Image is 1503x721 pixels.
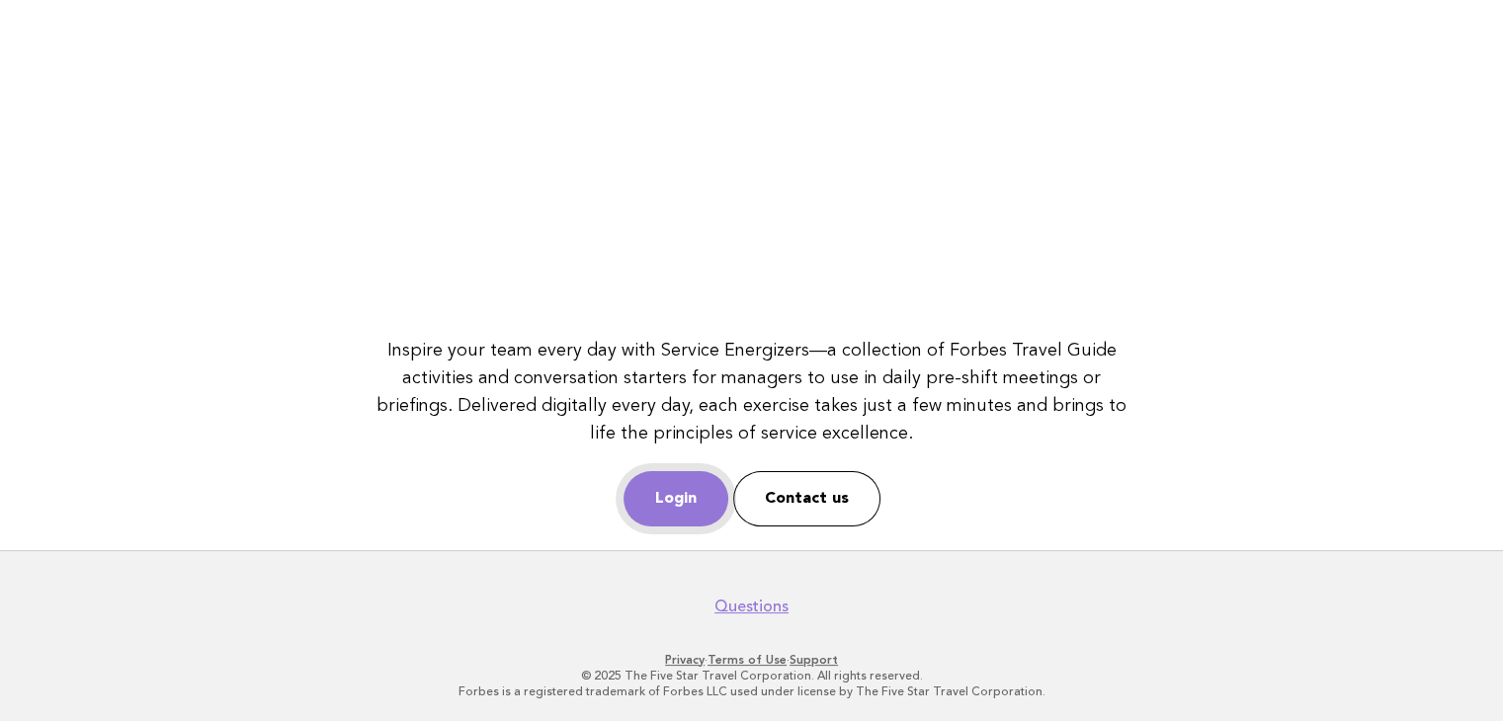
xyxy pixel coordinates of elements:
a: Login [624,471,728,526]
p: Forbes is a registered trademark of Forbes LLC used under license by The Five Star Travel Corpora... [147,683,1357,699]
a: Support [790,653,838,667]
a: Terms of Use [708,653,787,667]
a: Questions [714,597,789,616]
p: © 2025 The Five Star Travel Corporation. All rights reserved. [147,668,1357,683]
p: Inspire your team every day with Service Energizers—a collection of Forbes Travel Guide activitie... [376,337,1128,447]
a: Privacy [665,653,705,667]
p: · · [147,652,1357,668]
a: Contact us [733,471,880,526]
